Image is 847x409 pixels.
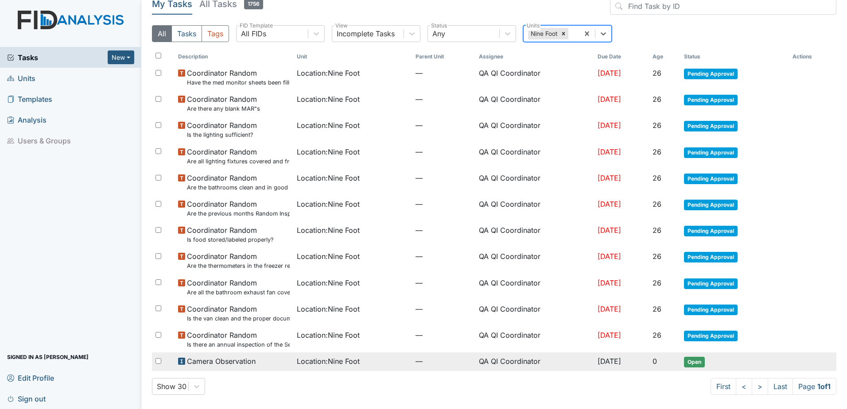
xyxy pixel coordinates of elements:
span: Pending Approval [684,331,738,341]
span: 26 [653,147,661,156]
span: 26 [653,121,661,130]
div: All FIDs [241,28,266,39]
span: Pending Approval [684,121,738,131]
span: Coordinator Random Have the med monitor sheets been filled out? [187,68,290,87]
span: 26 [653,305,661,313]
td: QA QI Coordinator [475,116,594,143]
span: — [416,94,472,104]
small: Are all lighting fixtures covered and free of debris? [187,157,290,166]
small: Are the thermometers in the freezer reading between 0 degrees and 10 degrees? [187,262,290,270]
th: Toggle SortBy [175,49,293,64]
a: Last [768,378,793,395]
small: Are all the bathroom exhaust fan covers clean and dust free? [187,288,290,297]
button: New [108,50,134,64]
span: Location : Nine Foot [297,251,360,262]
a: > [752,378,768,395]
span: Pending Approval [684,174,738,184]
span: Pending Approval [684,200,738,210]
td: QA QI Coordinator [475,326,594,352]
span: [DATE] [598,331,621,340]
span: [DATE] [598,147,621,156]
span: [DATE] [598,95,621,104]
div: Type filter [152,25,229,42]
span: Pending Approval [684,69,738,79]
span: — [416,120,472,131]
span: Pending Approval [684,226,738,236]
span: Signed in as [PERSON_NAME] [7,350,89,364]
span: Page [793,378,836,395]
span: Open [684,357,705,367]
span: 26 [653,331,661,340]
div: Nine Foot [528,28,559,39]
span: Location : Nine Foot [297,278,360,288]
td: QA QI Coordinator [475,352,594,371]
span: Pending Approval [684,147,738,158]
td: QA QI Coordinator [475,143,594,169]
span: Location : Nine Foot [297,225,360,235]
a: First [711,378,736,395]
th: Toggle SortBy [412,49,475,64]
span: — [416,330,472,340]
span: 26 [653,95,661,104]
span: 26 [653,69,661,77]
span: Edit Profile [7,371,54,385]
span: [DATE] [598,252,621,261]
td: QA QI Coordinator [475,300,594,326]
span: Coordinator Random Is the van clean and the proper documentation been stored? [187,304,290,323]
input: Toggle All Rows Selected [155,53,161,58]
span: [DATE] [598,121,621,130]
span: Coordinator Random Are the bathrooms clean and in good repair? [187,173,290,192]
span: — [416,147,472,157]
small: Is food stored/labeled properly? [187,235,274,244]
td: QA QI Coordinator [475,64,594,90]
span: Analysis [7,113,47,127]
span: — [416,173,472,183]
span: Pending Approval [684,305,738,315]
span: Coordinator Random Are all lighting fixtures covered and free of debris? [187,147,290,166]
span: Location : Nine Foot [297,120,360,131]
span: Coordinator Random Are the thermometers in the freezer reading between 0 degrees and 10 degrees? [187,251,290,270]
th: Actions [789,49,833,64]
span: Sign out [7,392,46,405]
span: — [416,68,472,78]
span: Coordinator Random Are there any blank MAR"s [187,94,260,113]
span: [DATE] [598,305,621,313]
td: QA QI Coordinator [475,90,594,116]
span: — [416,199,472,209]
small: Is the lighting sufficient? [187,131,257,139]
span: [DATE] [598,357,621,366]
small: Are the previous months Random Inspections completed? [187,209,290,218]
span: — [416,278,472,288]
small: Is the van clean and the proper documentation been stored? [187,314,290,323]
nav: task-pagination [711,378,836,395]
span: — [416,251,472,262]
td: QA QI Coordinator [475,247,594,274]
span: [DATE] [598,278,621,287]
th: Toggle SortBy [649,49,680,64]
button: All [152,25,172,42]
span: Location : Nine Foot [297,173,360,183]
strong: 1 of 1 [817,382,831,391]
th: Toggle SortBy [293,49,412,64]
span: Coordinator Random Is food stored/labeled properly? [187,225,274,244]
span: Location : Nine Foot [297,330,360,340]
span: Pending Approval [684,278,738,289]
span: [DATE] [598,174,621,182]
td: QA QI Coordinator [475,221,594,247]
span: Location : Nine Foot [297,356,360,367]
span: 26 [653,278,661,287]
th: Toggle SortBy [680,49,789,64]
span: — [416,304,472,314]
span: [DATE] [598,226,621,235]
span: Location : Nine Foot [297,68,360,78]
span: 26 [653,252,661,261]
td: QA QI Coordinator [475,169,594,195]
span: 0 [653,357,657,366]
small: Have the med monitor sheets been filled out? [187,78,290,87]
span: Units [7,71,35,85]
a: Tasks [7,52,108,63]
span: Location : Nine Foot [297,94,360,104]
span: Pending Approval [684,252,738,262]
th: Toggle SortBy [594,49,649,64]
